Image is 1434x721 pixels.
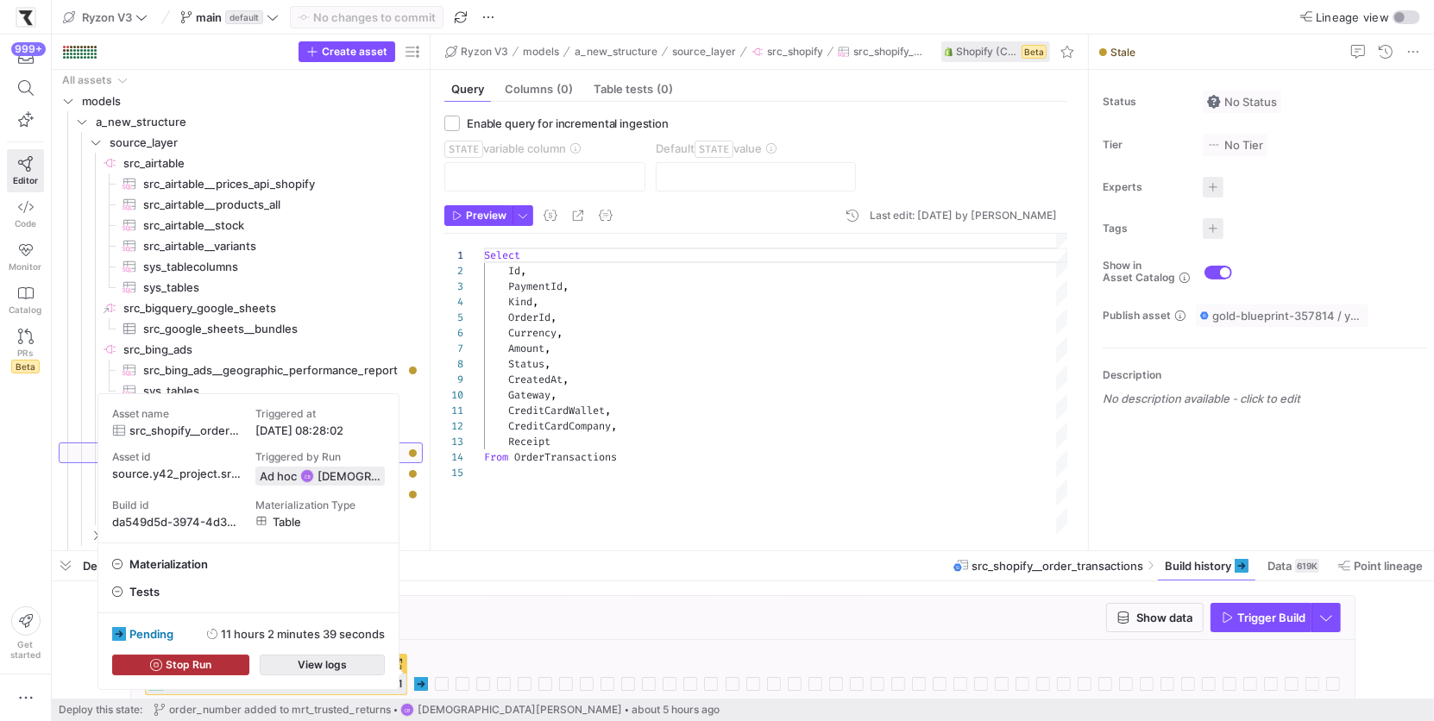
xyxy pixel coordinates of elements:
span: Deploy [83,559,120,573]
span: a_new_structure [96,112,420,132]
a: sys_tables​​​​​​​​​ [59,505,423,525]
div: Press SPACE to select this row. [59,111,423,132]
button: Create asset [299,41,395,62]
a: src_airtable__stock​​​​​​​​​ [59,215,423,235]
span: , [550,310,557,324]
span: Asset name [112,408,242,420]
div: Press SPACE to select this row. [59,215,423,235]
a: src_shopify__order_transactions​​​​​​​​​ [59,442,423,463]
span: Ryzon V3 [82,10,132,24]
div: Press SPACE to select this row. [59,256,423,277]
div: Press SPACE to select this row. [59,91,423,111]
span: Tests [129,585,385,599]
a: sys_tables​​​​​​​​​ [59,277,423,298]
span: main [196,10,222,24]
p: Description [1103,369,1427,381]
span: Beta [11,360,40,373]
span: Shopify (CData) [956,46,1018,58]
span: Stale [1110,46,1135,59]
span: source_layer [672,46,736,58]
button: source_layer [668,41,740,62]
div: 7 [444,341,463,356]
span: Get started [10,639,41,660]
span: , [557,326,563,340]
img: https://storage.googleapis.com/y42-prod-data-exchange/images/sBsRsYb6BHzNxH9w4w8ylRuridc3cmH4JEFn... [17,9,35,26]
div: Press SPACE to select this row. [59,546,423,567]
span: , [520,264,526,278]
span: Data [1267,559,1292,573]
span: Receipt [508,435,550,448]
div: Press SPACE to select this row. [59,525,423,546]
div: Press SPACE to select this row. [59,298,423,318]
span: Ad hoc [260,469,297,483]
span: default [225,10,263,24]
div: 999+ [11,42,46,56]
div: Last edit: [DATE] by [PERSON_NAME] [870,210,1057,222]
button: Data619K [1260,551,1327,580]
div: Press SPACE to select this row. [59,173,423,194]
span: Enable query for incremental ingestion [467,116,669,130]
span: Build history [1165,559,1231,573]
button: src_shopify [747,41,827,62]
span: , [605,404,611,417]
span: Ryzon V3 [461,46,508,58]
a: sys_tablecolumns​​​​​​​​​ [59,256,423,277]
span: CreditCardWallet [508,404,605,417]
div: 619K [1295,559,1319,573]
span: sys_tables​​​​​​​​​ [143,381,403,401]
span: Columns [505,84,573,95]
div: Press SPACE to select this row. [59,153,423,173]
span: OrderTransactions [514,450,617,464]
span: Kind [508,295,532,309]
span: source_layer [110,133,420,153]
span: Deploy this state: [59,704,142,716]
div: 9 [444,372,463,387]
div: 11 [444,403,463,418]
div: 12 [444,418,463,434]
span: src_airtable​​​​​​​​ [123,154,420,173]
span: Code [15,218,36,229]
span: models [523,46,559,58]
span: Show data [1136,611,1192,624]
span: src_bing_ads​​​​​​​​ [123,340,420,360]
span: Tags [1103,223,1189,235]
span: src_google_sheets__bundles​​​​​​​​​ [143,319,403,339]
div: Press SPACE to select this row. [59,70,423,91]
a: src_airtable__variants​​​​​​​​​ [59,235,423,256]
div: 4 [444,294,463,310]
span: sys_tablecolumns​​​​​​​​​ [143,257,403,277]
span: src_shopify__order_transactions [853,46,926,58]
div: 14 [444,449,463,465]
img: undefined [945,47,953,57]
span: From [484,450,508,464]
a: src_airtable​​​​​​​​ [59,153,423,173]
span: Amount [508,342,544,355]
button: src_shopify__order_transactions [833,41,930,62]
button: Show data [1106,603,1204,632]
div: 10 [444,387,463,403]
span: , [611,419,617,433]
span: Table tests [594,84,673,95]
div: 13 [444,434,463,449]
a: src_shopify​​​​​​​​ [59,401,423,422]
span: src_airtable__prices_api_shopify​​​​​​​​​ [143,174,403,194]
span: Trigger Build [1237,611,1305,624]
span: Stop Run [166,659,211,671]
button: models [519,41,563,62]
a: Catalog [7,279,44,322]
div: Press SPACE to select this row. [59,505,423,525]
span: No Status [1207,95,1277,109]
span: Catalog [9,304,42,315]
span: Publish asset [1103,310,1171,322]
span: Editor [13,175,38,185]
a: sys_tables​​​​​​​​​ [59,380,423,401]
span: src_shopify__order_transactions [972,559,1144,573]
button: Point lineage [1330,551,1431,580]
a: src_shopify__order_gateways​​​​​​​​​ [59,422,423,442]
div: 8 [444,356,463,372]
span: Create asset [322,46,387,58]
a: src_bing_ads​​​​​​​​ [59,339,423,360]
span: [DEMOGRAPHIC_DATA][PERSON_NAME] [318,469,381,483]
span: src_bigquery_google_sheets​​​​​​​​ [123,298,420,318]
span: [DATE] 08:28:02 [255,423,343,437]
